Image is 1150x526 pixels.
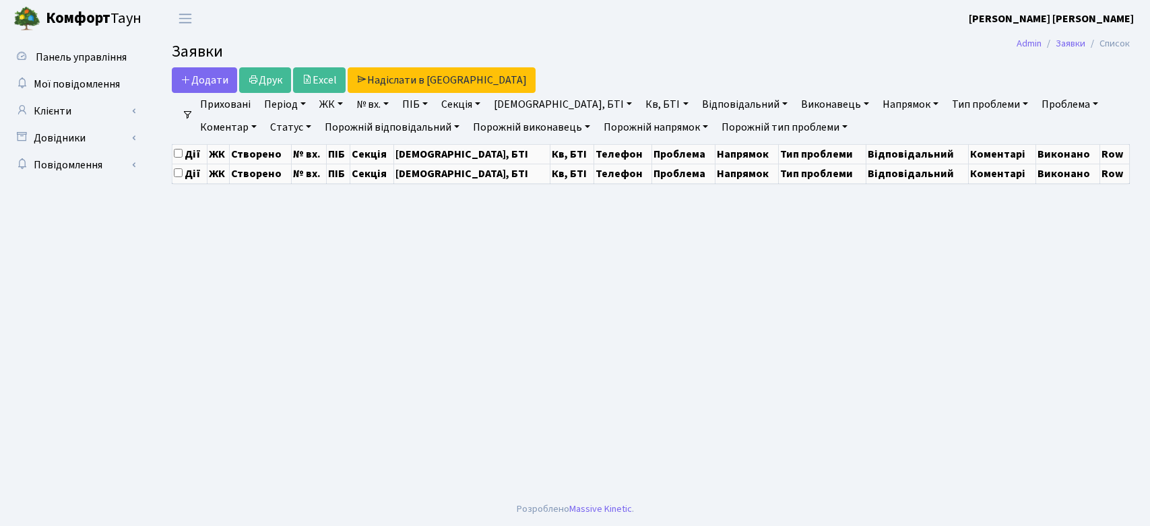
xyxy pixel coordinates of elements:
[351,93,394,116] a: № вх.
[877,93,944,116] a: Напрямок
[969,11,1134,26] b: [PERSON_NAME] [PERSON_NAME]
[172,40,223,63] span: Заявки
[640,93,693,116] a: Кв, БТІ
[569,502,632,516] a: Massive Kinetic
[195,116,262,139] a: Коментар
[394,164,550,183] th: [DEMOGRAPHIC_DATA], БТІ
[172,164,207,183] th: Дії
[468,116,596,139] a: Порожній виконавець
[697,93,793,116] a: Відповідальний
[517,502,634,517] div: Розроблено .
[13,5,40,32] img: logo.png
[550,144,594,164] th: Кв, БТІ
[172,144,207,164] th: Дії
[652,144,715,164] th: Проблема
[598,116,713,139] a: Порожній напрямок
[319,116,465,139] a: Порожній відповідальний
[293,67,346,93] a: Excel
[779,164,866,183] th: Тип проблеми
[488,93,637,116] a: [DEMOGRAPHIC_DATA], БТІ
[866,144,969,164] th: Відповідальний
[7,71,141,98] a: Мої повідомлення
[7,44,141,71] a: Панель управління
[1085,36,1130,51] li: Список
[715,164,779,183] th: Напрямок
[259,93,311,116] a: Період
[715,144,779,164] th: Напрямок
[327,144,350,164] th: ПІБ
[996,30,1150,58] nav: breadcrumb
[1017,36,1042,51] a: Admin
[1100,164,1130,183] th: Row
[436,93,486,116] a: Секція
[1100,144,1130,164] th: Row
[291,164,327,183] th: № вх.
[46,7,141,30] span: Таун
[1036,164,1100,183] th: Виконано
[652,164,715,183] th: Проблема
[1056,36,1085,51] a: Заявки
[195,93,256,116] a: Приховані
[265,116,317,139] a: Статус
[229,144,291,164] th: Створено
[716,116,853,139] a: Порожній тип проблеми
[796,93,874,116] a: Виконавець
[7,125,141,152] a: Довідники
[397,93,433,116] a: ПІБ
[594,164,652,183] th: Телефон
[350,164,393,183] th: Секція
[229,164,291,183] th: Створено
[550,164,594,183] th: Кв, БТІ
[866,164,969,183] th: Відповідальний
[7,152,141,178] a: Повідомлення
[207,144,229,164] th: ЖК
[779,144,866,164] th: Тип проблеми
[291,144,327,164] th: № вх.
[394,144,550,164] th: [DEMOGRAPHIC_DATA], БТІ
[947,93,1033,116] a: Тип проблеми
[36,50,127,65] span: Панель управління
[1036,144,1100,164] th: Виконано
[168,7,202,30] button: Переключити навігацію
[348,67,536,93] a: Надіслати в [GEOGRAPHIC_DATA]
[969,164,1036,183] th: Коментарі
[7,98,141,125] a: Клієнти
[969,144,1036,164] th: Коментарі
[314,93,348,116] a: ЖК
[207,164,229,183] th: ЖК
[1036,93,1104,116] a: Проблема
[172,67,237,93] a: Додати
[181,73,228,88] span: Додати
[594,144,652,164] th: Телефон
[327,164,350,183] th: ПІБ
[350,144,393,164] th: Секція
[34,77,120,92] span: Мої повідомлення
[969,11,1134,27] a: [PERSON_NAME] [PERSON_NAME]
[46,7,110,29] b: Комфорт
[239,67,291,93] a: Друк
